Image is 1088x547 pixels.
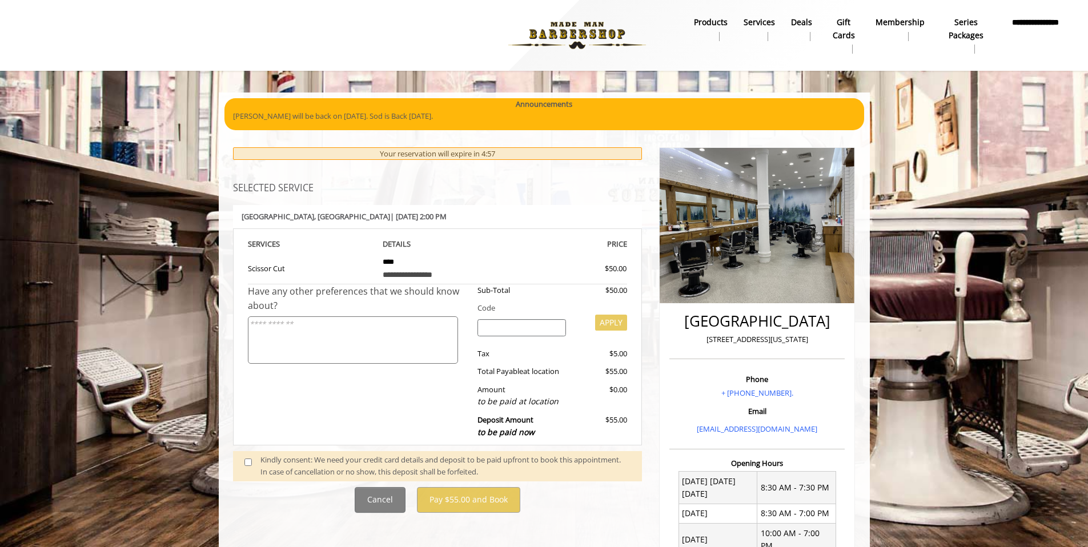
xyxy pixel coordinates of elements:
[694,16,728,29] b: products
[721,388,793,398] a: + [PHONE_NUMBER].
[248,251,375,284] td: Scissor Cut
[575,414,627,439] div: $55.00
[469,365,575,377] div: Total Payable
[744,16,775,29] b: Services
[679,472,757,504] td: [DATE] [DATE] [DATE]
[672,375,842,383] h3: Phone
[233,110,856,122] p: [PERSON_NAME] will be back on [DATE]. Sod is Back [DATE].
[477,395,566,408] div: to be paid at location
[736,14,783,44] a: ServicesServices
[868,14,933,44] a: MembershipMembership
[469,284,575,296] div: Sub-Total
[314,211,390,222] span: , [GEOGRAPHIC_DATA]
[469,302,627,314] div: Code
[242,211,447,222] b: [GEOGRAPHIC_DATA] | [DATE] 2:00 PM
[791,16,812,29] b: Deals
[575,365,627,377] div: $55.00
[477,427,535,437] span: to be paid now
[501,238,628,251] th: PRICE
[248,284,469,313] div: Have any other preferences that we should know about?
[276,239,280,249] span: S
[260,454,631,478] div: Kindly consent: We need your credit card details and deposit to be paid upfront to book this appo...
[575,284,627,296] div: $50.00
[820,14,868,57] a: Gift cardsgift cards
[679,504,757,523] td: [DATE]
[672,333,842,345] p: [STREET_ADDRESS][US_STATE]
[469,384,575,408] div: Amount
[477,415,535,437] b: Deposit Amount
[417,487,520,513] button: Pay $55.00 and Book
[933,14,999,57] a: Series packagesSeries packages
[672,407,842,415] h3: Email
[516,98,572,110] b: Announcements
[595,315,627,331] button: APPLY
[757,472,836,504] td: 8:30 AM - 7:30 PM
[941,16,991,42] b: Series packages
[669,459,845,467] h3: Opening Hours
[233,183,643,194] h3: SELECTED SERVICE
[355,487,406,513] button: Cancel
[672,313,842,329] h2: [GEOGRAPHIC_DATA]
[248,238,375,251] th: SERVICE
[575,384,627,408] div: $0.00
[564,263,627,275] div: $50.00
[469,348,575,360] div: Tax
[757,504,836,523] td: 8:30 AM - 7:00 PM
[575,348,627,360] div: $5.00
[686,14,736,44] a: Productsproducts
[499,4,656,67] img: Made Man Barbershop logo
[783,14,820,44] a: DealsDeals
[828,16,860,42] b: gift cards
[523,366,559,376] span: at location
[374,238,501,251] th: DETAILS
[233,147,643,160] div: Your reservation will expire in 4:57
[876,16,925,29] b: Membership
[697,424,817,434] a: [EMAIL_ADDRESS][DOMAIN_NAME]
